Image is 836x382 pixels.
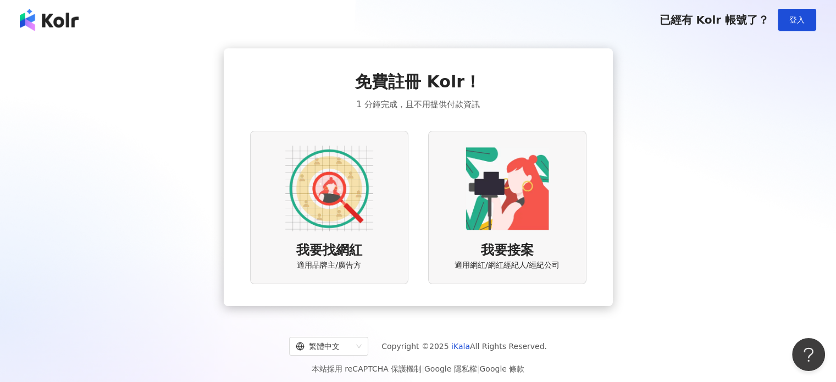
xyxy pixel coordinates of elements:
img: logo [20,9,79,31]
span: 適用網紅/網紅經紀人/經紀公司 [455,260,560,271]
iframe: Help Scout Beacon - Open [792,338,825,371]
span: 我要接案 [481,241,534,260]
span: | [422,364,424,373]
div: 繁體中文 [296,337,352,355]
span: 1 分鐘完成，且不用提供付款資訊 [356,98,479,111]
button: 登入 [778,9,816,31]
span: 本站採用 reCAPTCHA 保護機制 [312,362,524,375]
span: 適用品牌主/廣告方 [297,260,361,271]
img: KOL identity option [463,145,551,232]
span: | [477,364,480,373]
span: Copyright © 2025 All Rights Reserved. [381,340,547,353]
span: 免費註冊 Kolr！ [355,70,481,93]
a: iKala [451,342,470,351]
a: Google 隱私權 [424,364,477,373]
a: Google 條款 [479,364,524,373]
span: 登入 [789,15,805,24]
span: 已經有 Kolr 帳號了？ [659,13,769,26]
span: 我要找網紅 [296,241,362,260]
img: AD identity option [285,145,373,232]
